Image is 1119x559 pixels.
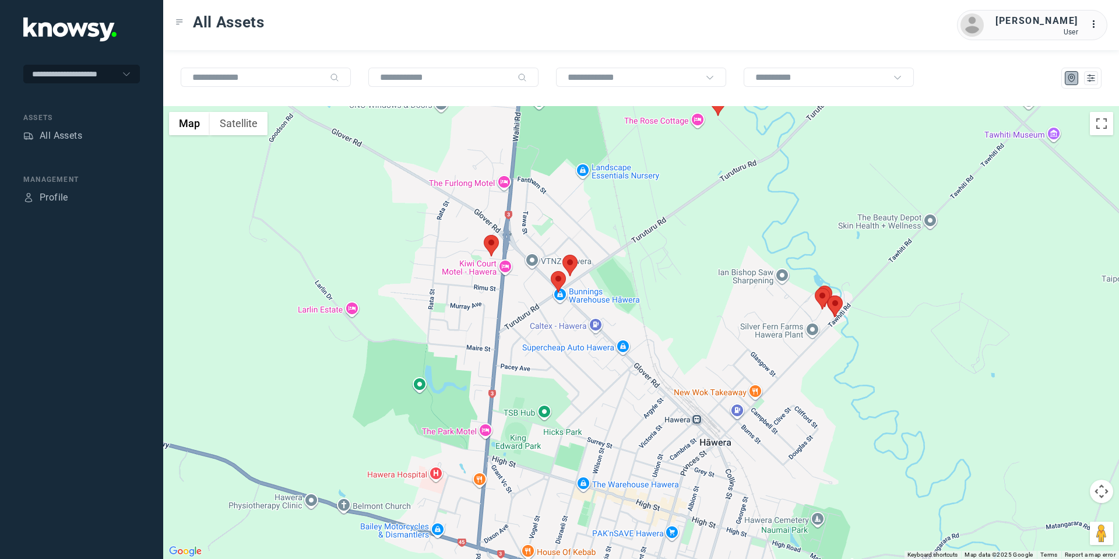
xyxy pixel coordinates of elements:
a: ProfileProfile [23,191,68,205]
div: Profile [23,192,34,203]
div: : [1090,17,1104,31]
a: AssetsAll Assets [23,129,82,143]
button: Map camera controls [1090,480,1113,503]
button: Keyboard shortcuts [907,551,958,559]
a: Report a map error [1065,551,1116,558]
button: Toggle fullscreen view [1090,112,1113,135]
div: Toggle Menu [175,18,184,26]
div: : [1090,17,1104,33]
img: Google [166,544,205,559]
div: [PERSON_NAME] [995,14,1078,28]
img: Application Logo [23,17,117,41]
div: Assets [23,112,140,123]
span: Map data ©2025 Google [965,551,1033,558]
img: avatar.png [960,13,984,37]
div: Assets [23,131,34,141]
div: Management [23,174,140,185]
a: Terms (opens in new tab) [1040,551,1058,558]
tspan: ... [1090,20,1102,29]
button: Show street map [169,112,210,135]
a: Open this area in Google Maps (opens a new window) [166,544,205,559]
div: Profile [40,191,68,205]
div: User [995,28,1078,36]
div: Search [330,73,339,82]
button: Show satellite imagery [210,112,268,135]
div: List [1086,73,1096,83]
button: Drag Pegman onto the map to open Street View [1090,522,1113,545]
div: Map [1067,73,1077,83]
span: All Assets [193,12,265,33]
div: Search [518,73,527,82]
div: All Assets [40,129,82,143]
